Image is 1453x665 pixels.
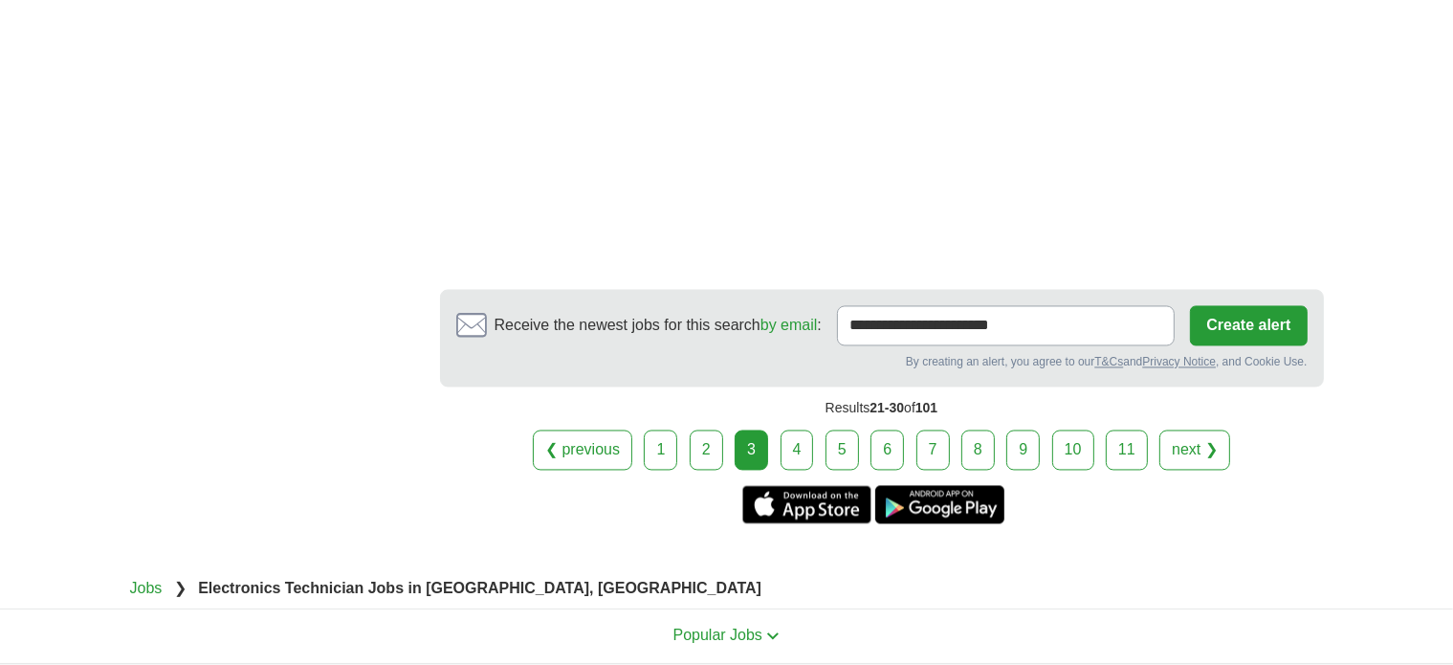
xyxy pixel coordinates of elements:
button: Create alert [1190,306,1307,346]
a: 9 [1006,431,1040,471]
div: By creating an alert, you agree to our and , and Cookie Use. [456,354,1308,371]
a: Privacy Notice [1142,356,1216,369]
a: 11 [1106,431,1148,471]
strong: Electronics Technician Jobs in [GEOGRAPHIC_DATA], [GEOGRAPHIC_DATA] [198,581,761,597]
a: 8 [961,431,995,471]
a: 1 [644,431,677,471]
span: Receive the newest jobs for this search : [495,315,822,338]
span: 21-30 [870,401,904,416]
a: by email [760,318,818,334]
a: next ❯ [1159,431,1230,471]
a: Get the Android app [875,486,1004,524]
a: Jobs [130,581,163,597]
img: toggle icon [766,632,780,641]
a: 7 [916,431,950,471]
a: 10 [1052,431,1094,471]
a: 4 [781,431,814,471]
a: 6 [870,431,904,471]
a: ❮ previous [533,431,632,471]
a: Get the iPhone app [742,486,871,524]
div: Results of [440,388,1324,431]
a: 2 [690,431,723,471]
span: Popular Jobs [673,628,762,644]
span: 101 [915,401,937,416]
a: 5 [826,431,859,471]
div: 3 [735,431,768,471]
a: T&Cs [1094,356,1123,369]
span: ❯ [174,581,187,597]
